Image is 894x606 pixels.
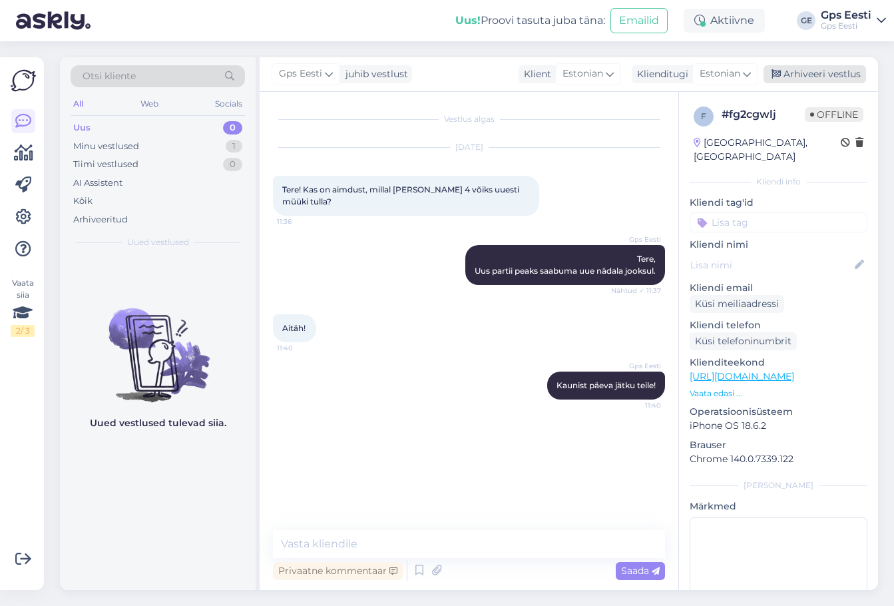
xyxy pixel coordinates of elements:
[610,8,668,33] button: Emailid
[455,13,605,29] div: Proovi tasuta juba täna:
[694,136,841,164] div: [GEOGRAPHIC_DATA], [GEOGRAPHIC_DATA]
[690,356,867,370] p: Klienditeekond
[90,416,226,430] p: Uued vestlused tulevad siia.
[282,184,521,206] span: Tere! Kas on aimdust, millal [PERSON_NAME] 4 võiks uuesti müüki tulla?
[611,400,661,410] span: 11:40
[71,95,86,113] div: All
[73,213,128,226] div: Arhiveeritud
[83,69,136,83] span: Otsi kliente
[11,277,35,337] div: Vaata siia
[519,67,551,81] div: Klient
[277,343,327,353] span: 11:40
[690,388,867,400] p: Vaata edasi ...
[684,9,765,33] div: Aktiivne
[690,405,867,419] p: Operatsioonisüsteem
[821,21,871,31] div: Gps Eesti
[611,286,661,296] span: Nähtud ✓ 11:37
[690,479,867,491] div: [PERSON_NAME]
[557,380,656,390] span: Kaunist päeva jätku teile!
[611,234,661,244] span: Gps Eesti
[138,95,161,113] div: Web
[690,499,867,513] p: Märkmed
[701,111,706,121] span: f
[690,196,867,210] p: Kliendi tag'id
[821,10,871,21] div: Gps Eesti
[73,158,138,171] div: Tiimi vestlused
[11,68,36,93] img: Askly Logo
[73,176,122,190] div: AI Assistent
[632,67,688,81] div: Klienditugi
[273,141,665,153] div: [DATE]
[455,14,481,27] b: Uus!
[821,10,886,31] a: Gps EestiGps Eesti
[562,67,603,81] span: Estonian
[223,121,242,135] div: 0
[621,565,660,577] span: Saada
[690,176,867,188] div: Kliendi info
[226,140,242,153] div: 1
[212,95,245,113] div: Socials
[722,107,805,123] div: # fg2cgwlj
[764,65,866,83] div: Arhiveeri vestlus
[282,323,306,333] span: Aitäh!
[690,370,794,382] a: [URL][DOMAIN_NAME]
[223,158,242,171] div: 0
[611,361,661,371] span: Gps Eesti
[273,562,403,580] div: Privaatne kommentaar
[690,332,797,350] div: Küsi telefoninumbrit
[690,419,867,433] p: iPhone OS 18.6.2
[690,438,867,452] p: Brauser
[127,236,189,248] span: Uued vestlused
[277,216,327,226] span: 11:36
[797,11,815,30] div: GE
[11,325,35,337] div: 2 / 3
[73,194,93,208] div: Kõik
[73,140,139,153] div: Minu vestlused
[690,258,852,272] input: Lisa nimi
[690,295,784,313] div: Küsi meiliaadressi
[273,113,665,125] div: Vestlus algas
[805,107,863,122] span: Offline
[690,318,867,332] p: Kliendi telefon
[690,452,867,466] p: Chrome 140.0.7339.122
[700,67,740,81] span: Estonian
[690,212,867,232] input: Lisa tag
[690,238,867,252] p: Kliendi nimi
[340,67,408,81] div: juhib vestlust
[73,121,91,135] div: Uus
[60,284,256,404] img: No chats
[279,67,322,81] span: Gps Eesti
[690,281,867,295] p: Kliendi email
